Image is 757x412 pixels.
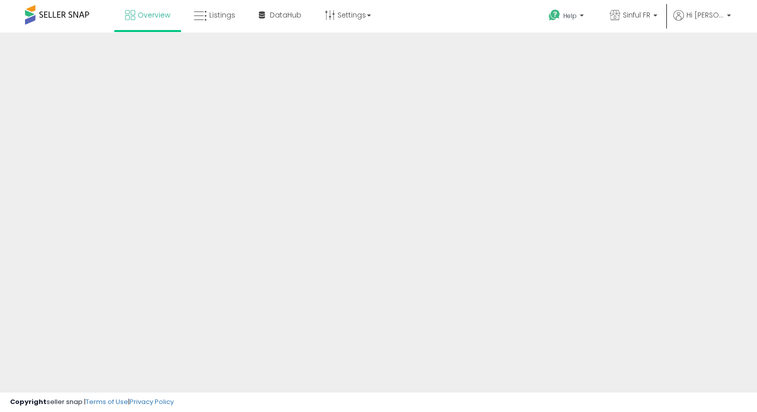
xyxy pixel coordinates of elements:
[563,12,577,20] span: Help
[623,10,650,20] span: Sinful FR
[541,2,594,33] a: Help
[270,10,301,20] span: DataHub
[86,397,128,406] a: Terms of Use
[686,10,724,20] span: Hi [PERSON_NAME]
[548,9,561,22] i: Get Help
[130,397,174,406] a: Privacy Policy
[673,10,731,33] a: Hi [PERSON_NAME]
[10,397,47,406] strong: Copyright
[209,10,235,20] span: Listings
[138,10,170,20] span: Overview
[10,397,174,407] div: seller snap | |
